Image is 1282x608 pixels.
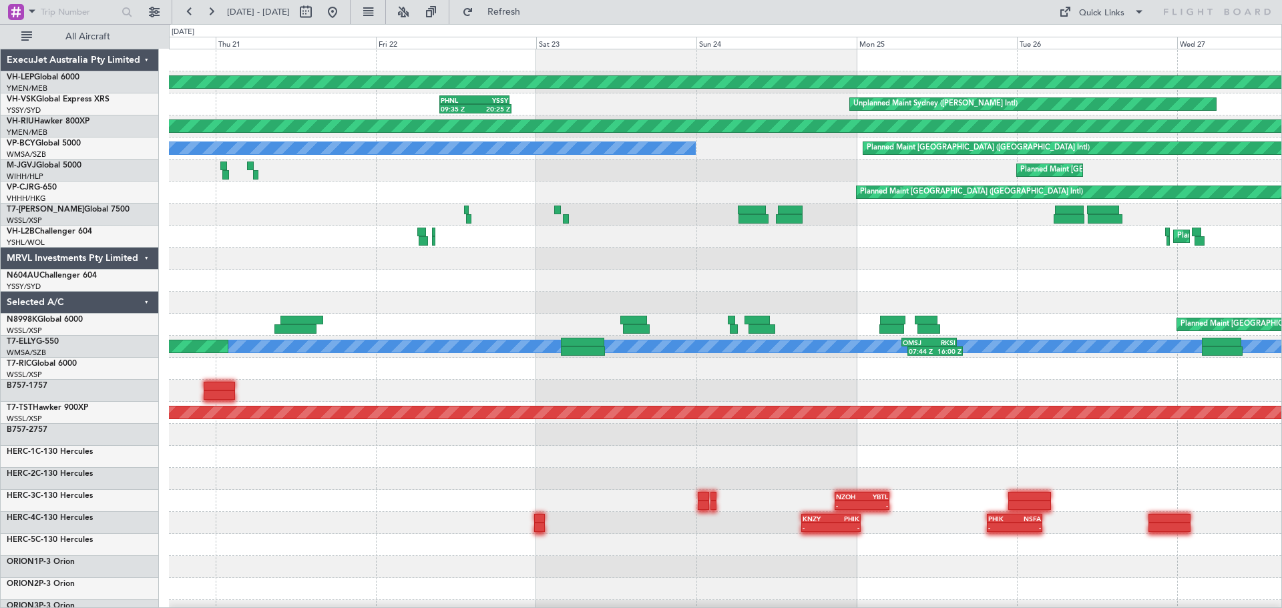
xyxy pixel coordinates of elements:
div: - [988,523,1014,531]
div: Fri 22 [376,37,536,49]
span: N604AU [7,272,39,280]
div: 07:44 Z [909,347,935,355]
div: RKSI [929,338,955,346]
div: NZOH [836,493,862,501]
div: PHIK [831,515,859,523]
a: T7-TSTHawker 900XP [7,404,88,412]
div: - [803,523,831,531]
div: Tue 26 [1017,37,1177,49]
span: T7-ELLY [7,338,36,346]
div: Sat 23 [536,37,696,49]
div: Quick Links [1079,7,1124,20]
span: VH-RIU [7,117,34,125]
a: T7-[PERSON_NAME]Global 7500 [7,206,130,214]
span: HERC-3 [7,492,35,500]
div: Planned Maint [GEOGRAPHIC_DATA] (Halim Intl) [1020,160,1187,180]
a: YSSY/SYD [7,282,41,292]
a: VHHH/HKG [7,194,46,204]
a: VH-VSKGlobal Express XRS [7,95,110,103]
a: YMEN/MEB [7,127,47,137]
a: HERC-3C-130 Hercules [7,492,93,500]
a: T7-ELLYG-550 [7,338,59,346]
a: HERC-1C-130 Hercules [7,448,93,456]
div: KNZY [803,515,831,523]
a: M-JGVJGlobal 5000 [7,162,81,170]
span: HERC-2 [7,470,35,478]
div: YBTL [862,493,888,501]
a: VH-L2BChallenger 604 [7,228,92,236]
span: T7-[PERSON_NAME] [7,206,84,214]
span: T7-TST [7,404,33,412]
a: WMSA/SZB [7,149,46,160]
a: HERC-2C-130 Hercules [7,470,93,478]
div: Planned Maint [GEOGRAPHIC_DATA] ([GEOGRAPHIC_DATA] Intl) [867,138,1090,158]
span: VH-L2B [7,228,35,236]
div: YSSY [474,96,508,104]
span: T7-RIC [7,360,31,368]
a: WSSL/XSP [7,370,42,380]
a: WSSL/XSP [7,326,42,336]
a: WMSA/SZB [7,348,46,358]
a: WSSL/XSP [7,216,42,226]
div: 09:35 Z [441,105,475,113]
a: ORION2P-3 Orion [7,580,75,588]
div: - [836,501,862,509]
div: Thu 21 [216,37,376,49]
a: VP-CJRG-650 [7,184,57,192]
a: N8998KGlobal 6000 [7,316,83,324]
div: OMSJ [903,338,929,346]
a: VP-BCYGlobal 5000 [7,139,81,147]
span: VP-CJR [7,184,34,192]
a: YSSY/SYD [7,105,41,115]
input: Trip Number [41,2,118,22]
div: NSFA [1015,515,1041,523]
span: N8998K [7,316,37,324]
a: ORION1P-3 Orion [7,558,75,566]
div: Planned Maint [GEOGRAPHIC_DATA] ([GEOGRAPHIC_DATA] Intl) [860,182,1083,202]
span: ORION1 [7,558,39,566]
a: HERC-5C-130 Hercules [7,536,93,544]
a: YMEN/MEB [7,83,47,93]
span: [DATE] - [DATE] [227,6,290,18]
span: Refresh [476,7,532,17]
span: M-JGVJ [7,162,36,170]
span: VP-BCY [7,139,35,147]
div: PHNL [441,96,475,104]
div: [DATE] [172,27,194,38]
a: YSHL/WOL [7,238,45,248]
span: VH-VSK [7,95,36,103]
span: B757-1 [7,382,33,390]
a: HERC-4C-130 Hercules [7,514,93,522]
span: HERC-1 [7,448,35,456]
a: WSSL/XSP [7,414,42,424]
div: - [862,501,888,509]
a: N604AUChallenger 604 [7,272,97,280]
div: 20:25 Z [475,105,510,113]
div: Mon 25 [857,37,1017,49]
a: T7-RICGlobal 6000 [7,360,77,368]
span: B757-2 [7,426,33,434]
a: VH-LEPGlobal 6000 [7,73,79,81]
a: B757-2757 [7,426,47,434]
span: VH-LEP [7,73,34,81]
button: All Aircraft [15,26,145,47]
div: Unplanned Maint Sydney ([PERSON_NAME] Intl) [853,94,1018,114]
span: ORION2 [7,580,39,588]
a: VH-RIUHawker 800XP [7,117,89,125]
span: All Aircraft [35,32,141,41]
div: 16:00 Z [935,347,962,355]
button: Quick Links [1052,1,1151,23]
div: Sun 24 [696,37,857,49]
button: Refresh [456,1,536,23]
span: HERC-4 [7,514,35,522]
div: PHIK [988,515,1014,523]
span: HERC-5 [7,536,35,544]
a: B757-1757 [7,382,47,390]
div: - [831,523,859,531]
a: WIHH/HLP [7,172,43,182]
div: - [1015,523,1041,531]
